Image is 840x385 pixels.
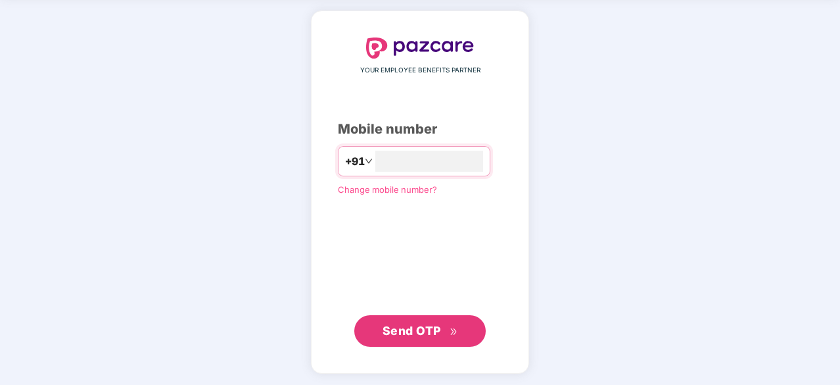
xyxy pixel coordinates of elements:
[365,157,373,165] span: down
[383,324,441,338] span: Send OTP
[366,38,474,59] img: logo
[345,153,365,170] span: +91
[338,119,502,140] div: Mobile number
[450,328,458,336] span: double-right
[360,65,480,76] span: YOUR EMPLOYEE BENEFITS PARTNER
[354,315,486,347] button: Send OTPdouble-right
[338,184,437,195] a: Change mobile number?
